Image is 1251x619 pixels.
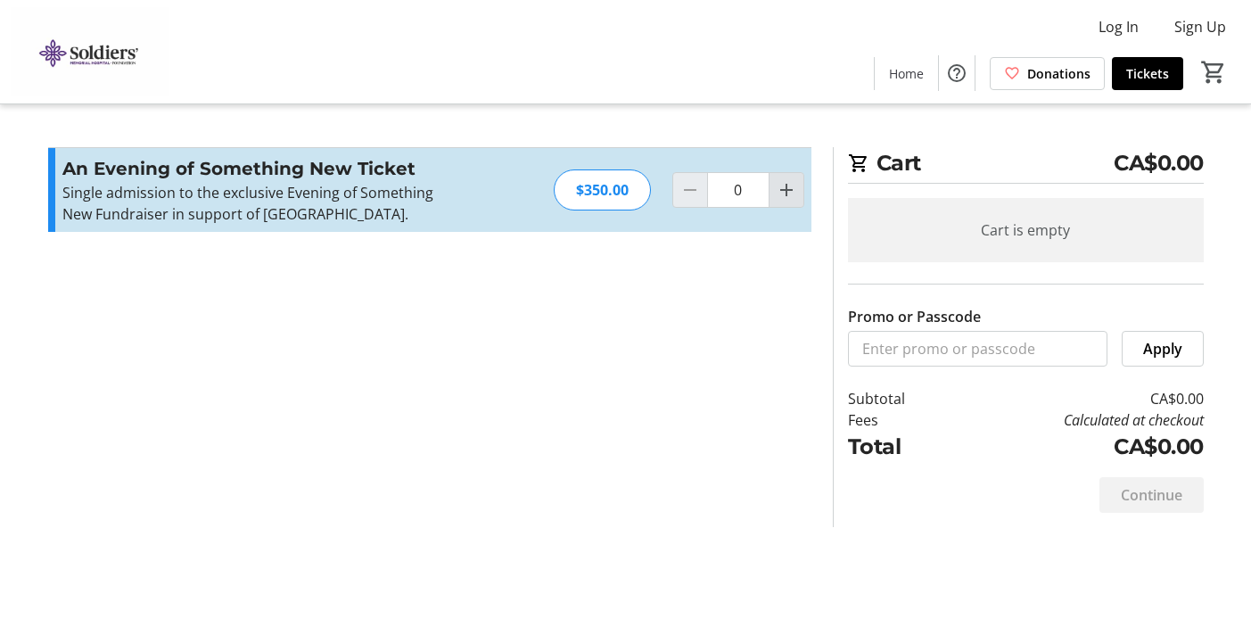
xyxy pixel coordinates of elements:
[1112,57,1183,90] a: Tickets
[848,198,1204,262] div: Cart is empty
[951,409,1203,431] td: Calculated at checkout
[848,147,1204,184] h2: Cart
[770,173,803,207] button: Increment by one
[1198,56,1230,88] button: Cart
[1084,12,1153,41] button: Log In
[1126,64,1169,83] span: Tickets
[848,431,951,463] td: Total
[889,64,924,83] span: Home
[990,57,1105,90] a: Donations
[62,155,452,182] h3: An Evening of Something New Ticket
[707,172,770,208] input: An Evening of Something New Ticket Quantity
[11,7,169,96] img: Orillia Soldiers' Memorial Hospital Foundation's Logo
[848,409,951,431] td: Fees
[554,169,651,210] div: $350.00
[848,306,981,327] label: Promo or Passcode
[951,431,1203,463] td: CA$0.00
[939,55,975,91] button: Help
[1143,338,1182,359] span: Apply
[1114,147,1204,179] span: CA$0.00
[848,331,1107,367] input: Enter promo or passcode
[848,388,951,409] td: Subtotal
[1160,12,1240,41] button: Sign Up
[1122,331,1204,367] button: Apply
[1027,64,1091,83] span: Donations
[1174,16,1226,37] span: Sign Up
[1099,16,1139,37] span: Log In
[951,388,1203,409] td: CA$0.00
[62,182,452,225] p: Single admission to the exclusive Evening of Something New Fundraiser in support of [GEOGRAPHIC_D...
[875,57,938,90] a: Home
